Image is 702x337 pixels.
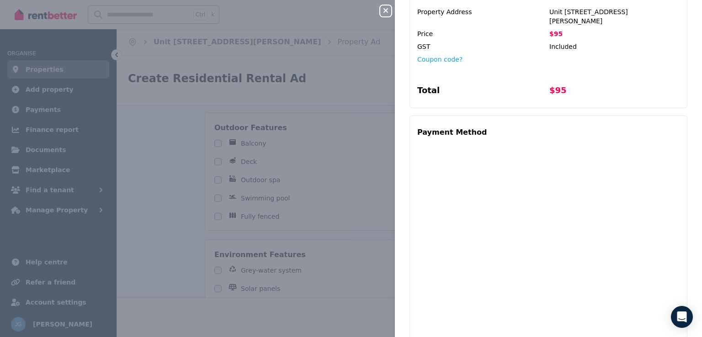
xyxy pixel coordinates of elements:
div: Total [417,84,548,100]
div: Price [417,29,548,38]
div: GST [417,42,548,51]
div: Payment Method [417,123,487,142]
span: $95 [549,30,563,37]
button: Coupon code? [417,55,463,64]
div: Included [549,42,680,51]
div: Open Intercom Messenger [671,306,693,328]
div: Property Address [417,7,548,26]
div: $95 [549,84,680,100]
div: Unit [STREET_ADDRESS][PERSON_NAME] [549,7,680,26]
